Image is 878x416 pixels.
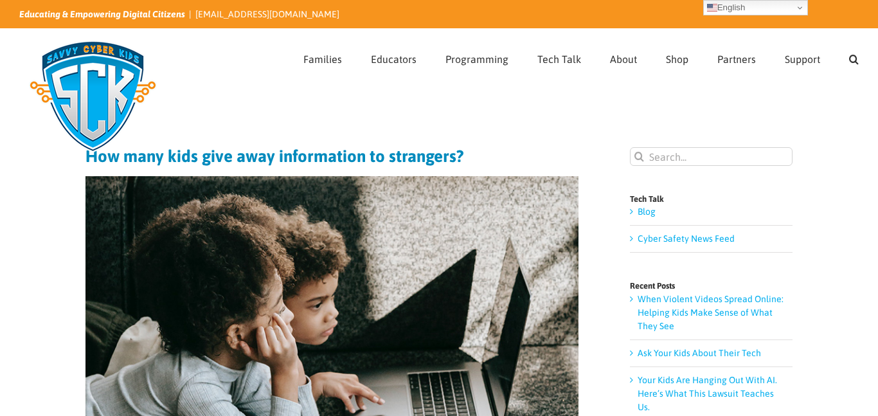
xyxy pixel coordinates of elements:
[303,54,342,64] span: Families
[666,54,688,64] span: Shop
[630,195,793,203] h4: Tech Talk
[445,29,508,86] a: Programming
[19,9,185,19] i: Educating & Empowering Digital Citizens
[707,3,717,13] img: en
[666,29,688,86] a: Shop
[85,147,578,165] h1: How many kids give away information to strangers?
[785,29,820,86] a: Support
[303,29,859,86] nav: Main Menu
[785,54,820,64] span: Support
[537,54,581,64] span: Tech Talk
[537,29,581,86] a: Tech Talk
[303,29,342,86] a: Families
[717,29,756,86] a: Partners
[19,32,166,161] img: Savvy Cyber Kids Logo
[630,147,793,166] input: Search...
[638,294,784,331] a: When Violent Videos Spread Online: Helping Kids Make Sense of What They See
[717,54,756,64] span: Partners
[630,147,649,166] input: Search
[371,54,417,64] span: Educators
[195,9,339,19] a: [EMAIL_ADDRESS][DOMAIN_NAME]
[371,29,417,86] a: Educators
[638,206,656,217] a: Blog
[445,54,508,64] span: Programming
[610,54,637,64] span: About
[638,375,777,412] a: Your Kids Are Hanging Out With AI. Here’s What This Lawsuit Teaches Us.
[638,233,735,244] a: Cyber Safety News Feed
[849,29,859,86] a: Search
[610,29,637,86] a: About
[630,282,793,290] h4: Recent Posts
[638,348,761,358] a: Ask Your Kids About Their Tech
